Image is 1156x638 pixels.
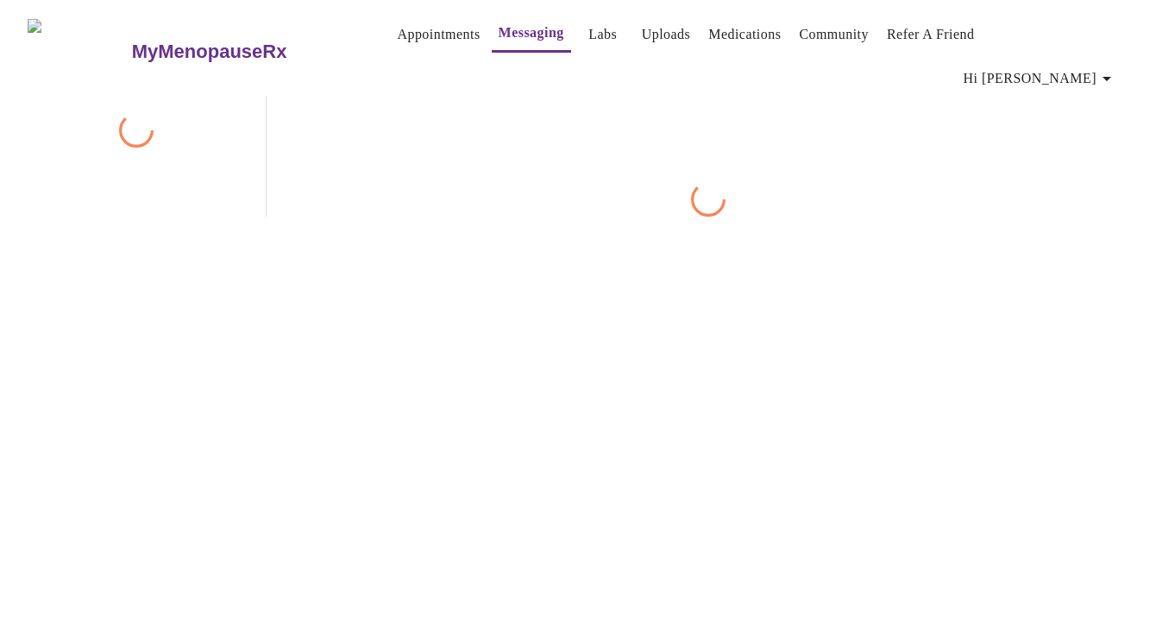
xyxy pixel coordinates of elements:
[964,66,1117,91] span: Hi [PERSON_NAME]
[390,17,487,52] button: Appointments
[799,22,869,47] a: Community
[499,21,564,45] a: Messaging
[588,22,617,47] a: Labs
[492,16,571,53] button: Messaging
[28,19,129,84] img: MyMenopauseRx Logo
[792,17,876,52] button: Community
[880,17,982,52] button: Refer a Friend
[397,22,480,47] a: Appointments
[132,41,287,63] h3: MyMenopauseRx
[575,17,631,52] button: Labs
[708,22,781,47] a: Medications
[642,22,691,47] a: Uploads
[887,22,975,47] a: Refer a Friend
[957,61,1124,96] button: Hi [PERSON_NAME]
[129,22,355,82] a: MyMenopauseRx
[701,17,788,52] button: Medications
[635,17,698,52] button: Uploads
